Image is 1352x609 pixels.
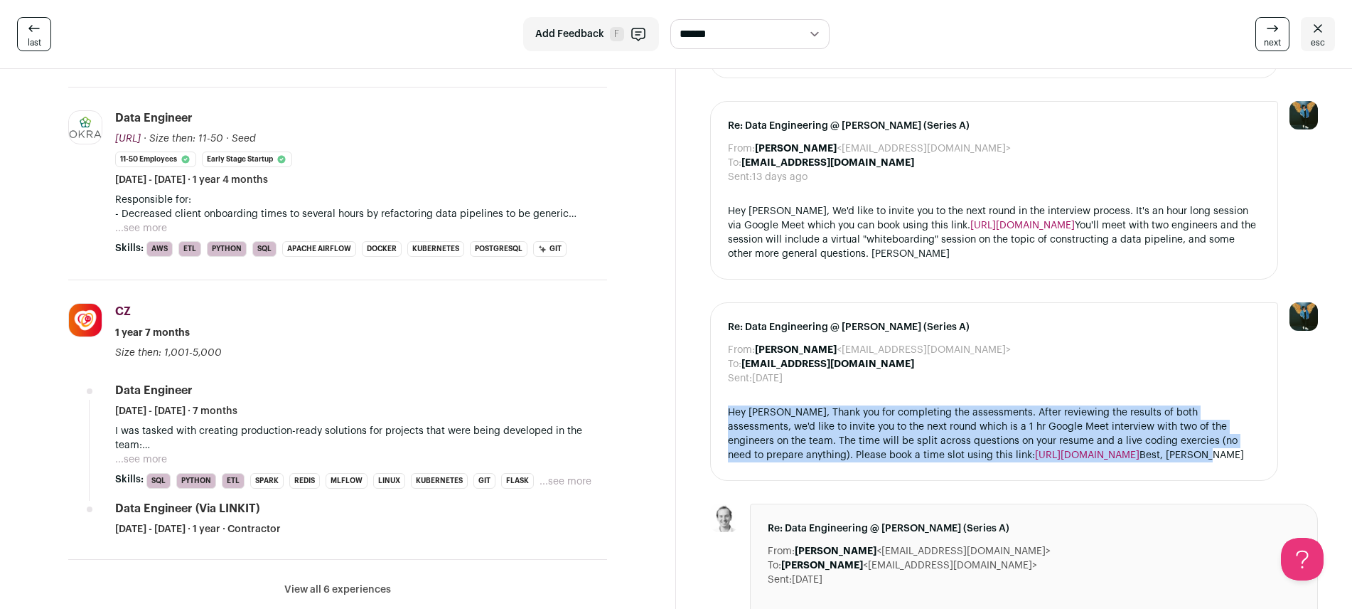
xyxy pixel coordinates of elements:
dt: From: [768,544,795,558]
li: SQL [146,473,171,489]
dd: [DATE] [752,371,783,386]
dt: Sent: [728,371,752,386]
dd: <[EMAIL_ADDRESS][DOMAIN_NAME]> [781,558,1037,573]
button: Add Feedback F [523,17,659,51]
dt: Sent: [728,170,752,184]
button: ...see more [115,221,167,235]
dt: To: [728,156,741,170]
b: [PERSON_NAME] [781,561,863,571]
button: View all 6 experiences [284,583,391,597]
b: [EMAIL_ADDRESS][DOMAIN_NAME] [741,158,914,168]
dd: 13 days ago [752,170,808,184]
img: 057f1ba6ceb2ba4f508f5be4cecebf15cdf2dd323ea95c4fbff0f980e13404fd.jpg [69,117,102,138]
span: Seed [232,134,256,144]
div: Hey [PERSON_NAME], Thank you for completing the assessments. After reviewing the results of both ... [728,406,1260,463]
p: - Decreased client onboarding times to several hours by refactoring data pipelines to be generic [115,207,607,221]
img: 12031951-medium_jpg [1289,302,1318,331]
span: · [226,132,229,146]
li: Redis [289,473,320,489]
a: [URL][DOMAIN_NAME] [1035,450,1139,460]
span: Re: Data Engineering @ [PERSON_NAME] (Series A) [768,521,1300,536]
span: [DATE] - [DATE] · 1 year · Contractor [115,522,281,536]
iframe: Help Scout Beacon - Open [1281,538,1324,581]
li: Flask [501,473,534,489]
b: [PERSON_NAME] [755,144,837,154]
dt: To: [768,558,781,573]
div: Data Engineer [115,110,193,126]
button: ...see more [540,475,591,489]
b: [PERSON_NAME] [795,546,876,556]
span: esc [1311,37,1325,48]
div: Hey [PERSON_NAME], We'd like to invite you to the next round in the interview process. It's an ho... [728,204,1260,262]
dd: <[EMAIL_ADDRESS][DOMAIN_NAME]> [755,142,1011,156]
dd: [DATE] [792,573,822,587]
div: Data Engineer (via LINKIT) [115,501,259,517]
span: [URL] [115,134,141,144]
dt: From: [728,142,755,156]
li: PostgreSQL [470,241,527,257]
dd: <[EMAIL_ADDRESS][DOMAIN_NAME]> [795,544,1051,558]
span: F [610,27,624,41]
span: CZ [115,306,131,317]
span: next [1264,37,1281,48]
p: Responsible for: [115,193,607,207]
li: Git [533,241,567,257]
span: last [28,37,41,48]
a: [URL][DOMAIN_NAME] [970,221,1075,231]
b: [PERSON_NAME] [755,345,837,355]
li: Linux [373,473,405,489]
a: esc [1301,17,1335,51]
li: Kubernetes [411,473,468,489]
a: last [17,17,51,51]
div: Data Engineer [115,383,193,398]
li: MLflow [326,473,367,489]
dt: To: [728,357,741,371]
img: 31e4444b10b800005df417e0f4b04d5addcebc4df9cce8483d14cdb271ddf8b5.jpg [69,304,102,337]
span: Skills: [115,472,144,487]
li: Kubernetes [407,241,464,257]
dd: <[EMAIL_ADDRESS][DOMAIN_NAME]> [755,343,1011,357]
span: Add Feedback [535,27,604,41]
li: Spark [250,473,284,489]
span: Size then: 1,001-5,000 [115,348,222,358]
p: I was tasked with creating production-ready solutions for projects that were being developed in t... [115,424,607,452]
span: Skills: [115,241,144,255]
dt: From: [728,343,755,357]
li: Git [473,473,495,489]
li: 11-50 employees [115,152,196,167]
button: ...see more [115,452,167,467]
span: Re: Data Engineering @ [PERSON_NAME] (Series A) [728,119,1260,133]
li: Apache Airflow [282,241,356,257]
dt: Sent: [768,573,792,587]
li: Early Stage Startup [202,152,292,167]
span: [DATE] - [DATE] · 7 months [115,404,237,418]
span: [DATE] - [DATE] · 1 year 4 months [115,173,268,187]
span: · Size then: 11-50 [144,134,223,144]
li: Python [207,241,247,257]
img: c55524008a48dab13bed43684c038a839f3ae93f3647f8fa78565b61a90609aa [710,504,739,532]
li: SQL [252,241,277,257]
li: AWS [146,241,173,257]
span: Re: Data Engineering @ [PERSON_NAME] (Series A) [728,320,1260,334]
li: ETL [178,241,201,257]
li: Python [176,473,216,489]
span: 1 year 7 months [115,326,190,340]
li: ETL [222,473,245,489]
img: 12031951-medium_jpg [1289,101,1318,129]
a: next [1255,17,1289,51]
b: [EMAIL_ADDRESS][DOMAIN_NAME] [741,359,914,369]
li: Docker [362,241,402,257]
